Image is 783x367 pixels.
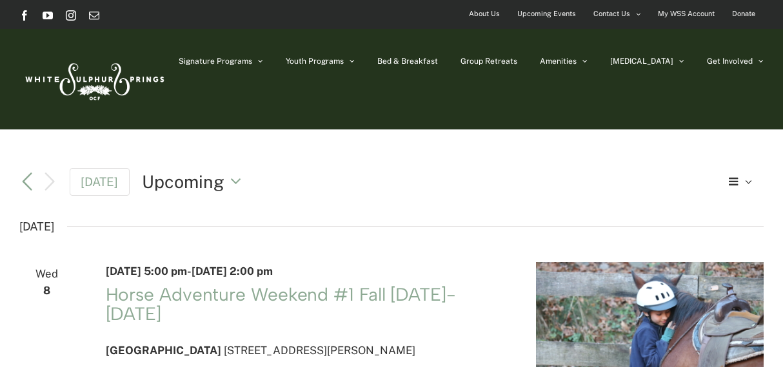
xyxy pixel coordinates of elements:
a: [DATE] [70,168,130,196]
button: Next Events [42,171,57,192]
span: Donate [732,5,755,23]
span: [GEOGRAPHIC_DATA] [106,344,221,357]
nav: Main Menu [179,29,764,93]
a: Bed & Breakfast [377,29,438,93]
a: Get Involved [707,29,764,93]
span: Amenities [540,57,577,65]
a: Email [89,10,99,21]
span: Contact Us [593,5,630,23]
span: Wed [19,265,75,283]
span: Bed & Breakfast [377,57,438,65]
span: My WSS Account [658,5,715,23]
span: Upcoming [142,169,224,194]
span: Get Involved [707,57,753,65]
a: [MEDICAL_DATA] [610,29,684,93]
time: - [106,265,273,278]
span: Group Retreats [461,57,517,65]
span: Upcoming Events [517,5,576,23]
a: Horse Adventure Weekend #1 Fall [DATE]-[DATE] [106,283,456,325]
span: [DATE] 5:00 pm [106,265,187,278]
a: YouTube [43,10,53,21]
span: [STREET_ADDRESS][PERSON_NAME] [224,344,415,357]
time: [DATE] [19,216,54,237]
a: Previous Events [19,174,35,189]
a: Youth Programs [286,29,355,93]
span: [DATE] 2:00 pm [192,265,273,278]
a: Facebook [19,10,30,21]
span: Signature Programs [179,57,252,65]
button: Upcoming [142,169,248,194]
span: Youth Programs [286,57,344,65]
a: Amenities [540,29,588,93]
a: Group Retreats [461,29,517,93]
a: Instagram [66,10,76,21]
img: White Sulphur Springs Logo [19,49,168,109]
span: About Us [469,5,500,23]
a: Signature Programs [179,29,263,93]
span: 8 [19,281,75,300]
span: [MEDICAL_DATA] [610,57,673,65]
